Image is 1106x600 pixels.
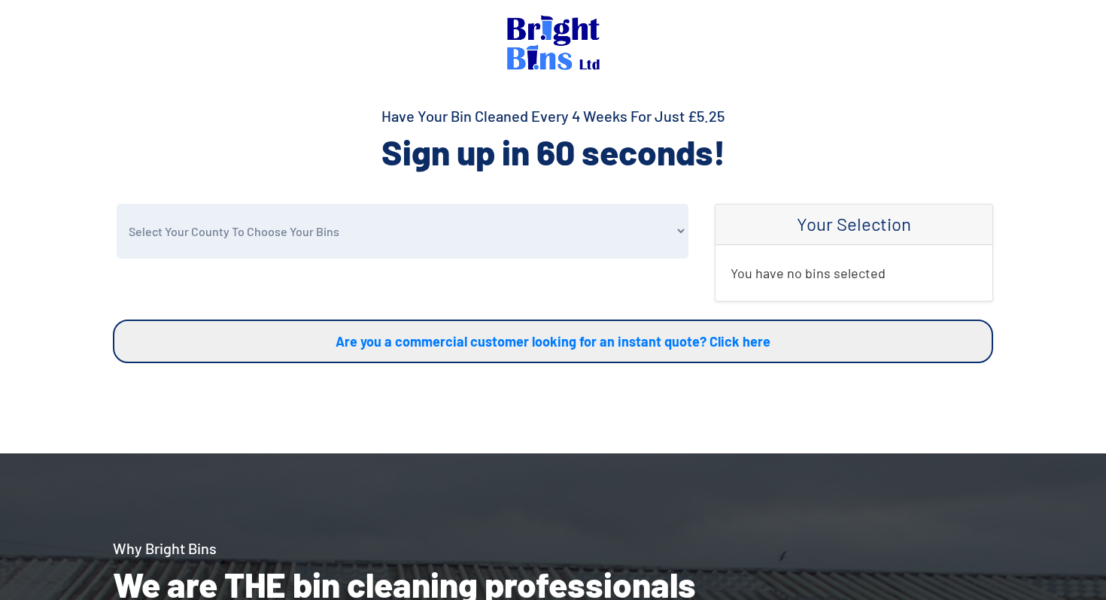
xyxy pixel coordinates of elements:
[113,129,993,174] h2: Sign up in 60 seconds!
[113,105,993,126] h4: Have Your Bin Cleaned Every 4 Weeks For Just £5.25
[731,260,977,286] p: You have no bins selected
[113,320,993,363] a: Are you a commercial customer looking for an instant quote? Click here
[113,538,993,559] h4: Why Bright Bins
[731,214,977,235] h4: Your Selection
